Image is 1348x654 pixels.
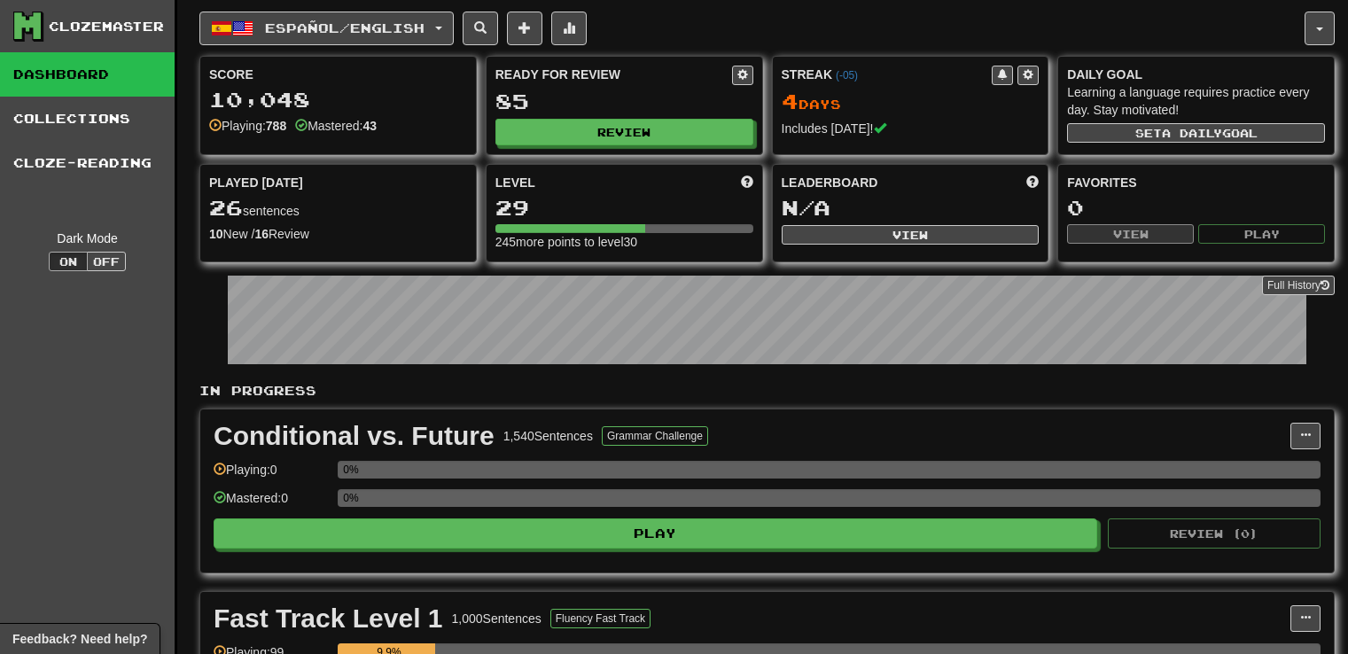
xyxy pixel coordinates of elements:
[551,12,587,45] button: More stats
[265,20,425,35] span: Español / English
[214,518,1097,549] button: Play
[602,426,708,446] button: Grammar Challenge
[12,630,147,648] span: Open feedback widget
[209,89,467,111] div: 10,048
[214,423,495,449] div: Conditional vs. Future
[209,225,467,243] div: New / Review
[1067,197,1325,219] div: 0
[209,174,303,191] span: Played [DATE]
[214,489,329,518] div: Mastered: 0
[214,461,329,490] div: Playing: 0
[495,90,753,113] div: 85
[49,18,164,35] div: Clozemaster
[362,119,377,133] strong: 43
[782,174,878,191] span: Leaderboard
[503,427,593,445] div: 1,540 Sentences
[209,227,223,241] strong: 10
[1067,83,1325,119] div: Learning a language requires practice every day. Stay motivated!
[1262,276,1335,295] a: Full History
[495,197,753,219] div: 29
[209,66,467,83] div: Score
[495,119,753,145] button: Review
[266,119,286,133] strong: 788
[1067,123,1325,143] button: Seta dailygoal
[782,120,1040,137] div: Includes [DATE]!
[199,12,454,45] button: Español/English
[1162,127,1222,139] span: a daily
[87,252,126,271] button: Off
[452,610,542,627] div: 1,000 Sentences
[741,174,753,191] span: Score more points to level up
[782,89,799,113] span: 4
[254,227,269,241] strong: 16
[13,230,161,247] div: Dark Mode
[214,605,443,632] div: Fast Track Level 1
[782,90,1040,113] div: Day s
[782,195,830,220] span: N/A
[782,225,1040,245] button: View
[209,197,467,220] div: sentences
[199,382,1335,400] p: In Progress
[209,195,243,220] span: 26
[507,12,542,45] button: Add sentence to collection
[836,69,858,82] a: (-05)
[1067,66,1325,83] div: Daily Goal
[550,609,651,628] button: Fluency Fast Track
[1067,224,1194,244] button: View
[782,66,993,83] div: Streak
[295,117,377,135] div: Mastered:
[495,174,535,191] span: Level
[209,117,286,135] div: Playing:
[495,66,732,83] div: Ready for Review
[1198,224,1325,244] button: Play
[463,12,498,45] button: Search sentences
[495,233,753,251] div: 245 more points to level 30
[1108,518,1321,549] button: Review (0)
[1067,174,1325,191] div: Favorites
[49,252,88,271] button: On
[1026,174,1039,191] span: This week in points, UTC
